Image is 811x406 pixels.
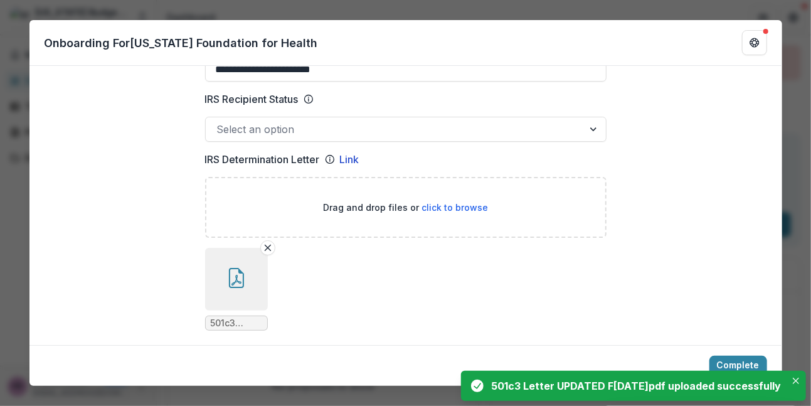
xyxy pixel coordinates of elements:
span: 501c3 Letter UPDATED Feb [DATE]f [211,318,262,329]
div: Notifications-bottom-right [456,366,811,406]
p: IRS Determination Letter [205,152,320,167]
button: Get Help [742,30,767,55]
p: Drag and drop files or [323,201,488,214]
a: Link [340,152,359,167]
div: 501c3 Letter UPDATED F[DATE]pdf uploaded successfully [491,378,781,393]
p: IRS Recipient Status [205,92,299,107]
span: click to browse [421,202,488,213]
p: Onboarding For [US_STATE] Foundation for Health [45,35,318,51]
div: Remove File501c3 Letter UPDATED Feb [DATE]f [205,248,268,331]
button: Close [788,373,803,388]
button: Remove File [260,240,275,255]
button: Complete [709,356,767,376]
